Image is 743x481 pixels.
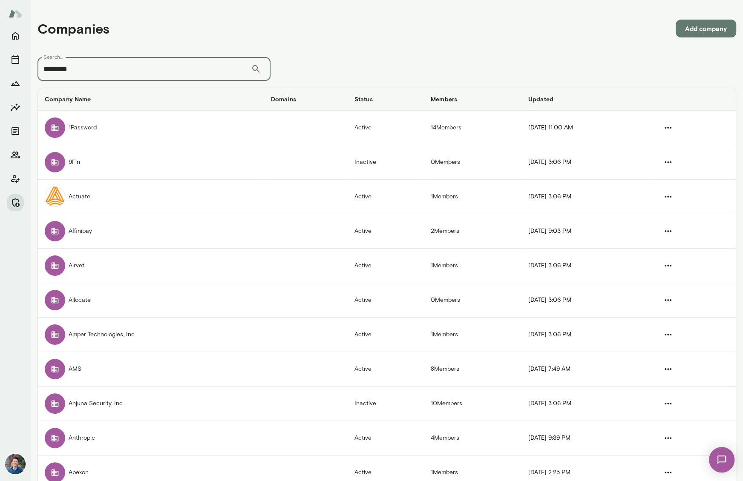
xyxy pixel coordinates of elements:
td: Active [348,352,424,387]
td: Active [348,249,424,283]
td: [DATE] 3:06 PM [521,249,648,283]
td: [DATE] 3:06 PM [521,283,648,318]
td: Anthropic [38,421,264,455]
button: Documents [7,123,24,140]
button: Manage [7,194,24,211]
td: Airvet [38,249,264,283]
button: Client app [7,170,24,187]
img: Mento [9,6,22,22]
td: Active [348,283,424,318]
td: Inactive [348,387,424,421]
td: [DATE] 3:06 PM [521,318,648,352]
td: 1 Members [424,180,521,214]
td: Active [348,421,424,455]
td: [DATE] 9:39 PM [521,421,648,455]
button: Growth Plan [7,75,24,92]
td: [DATE] 3:06 PM [521,387,648,421]
td: AMS [38,352,264,387]
td: 10 Members [424,387,521,421]
td: 1 Members [424,249,521,283]
h6: Members [431,95,515,103]
td: 0 Members [424,283,521,318]
td: [DATE] 7:49 AM [521,352,648,387]
td: [DATE] 11:00 AM [521,111,648,145]
button: Sessions [7,51,24,68]
h6: Company Name [45,95,257,103]
button: Home [7,27,24,44]
td: Active [348,214,424,249]
button: Members [7,146,24,163]
img: Alex Yu [5,454,26,474]
td: Inactive [348,145,424,180]
td: [DATE] 3:06 PM [521,180,648,214]
td: 8 Members [424,352,521,387]
td: [DATE] 9:03 PM [521,214,648,249]
td: 4 Members [424,421,521,455]
td: 1Password [38,111,264,145]
button: Add company [676,20,736,37]
td: Affinipay [38,214,264,249]
td: Actuate [38,180,264,214]
td: 14 Members [424,111,521,145]
h6: Status [354,95,417,103]
td: Anjuna Security, Inc. [38,387,264,421]
h4: Companies [37,20,109,37]
td: 9Fin [38,145,264,180]
td: 2 Members [424,214,521,249]
td: Allocate [38,283,264,318]
h6: Domains [271,95,341,103]
label: Search... [43,53,63,60]
td: Active [348,111,424,145]
button: Insights [7,99,24,116]
td: [DATE] 3:06 PM [521,145,648,180]
h6: Updated [528,95,641,103]
td: Active [348,318,424,352]
td: 1 Members [424,318,521,352]
td: Amper Technologies, Inc. [38,318,264,352]
td: Active [348,180,424,214]
td: 0 Members [424,145,521,180]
